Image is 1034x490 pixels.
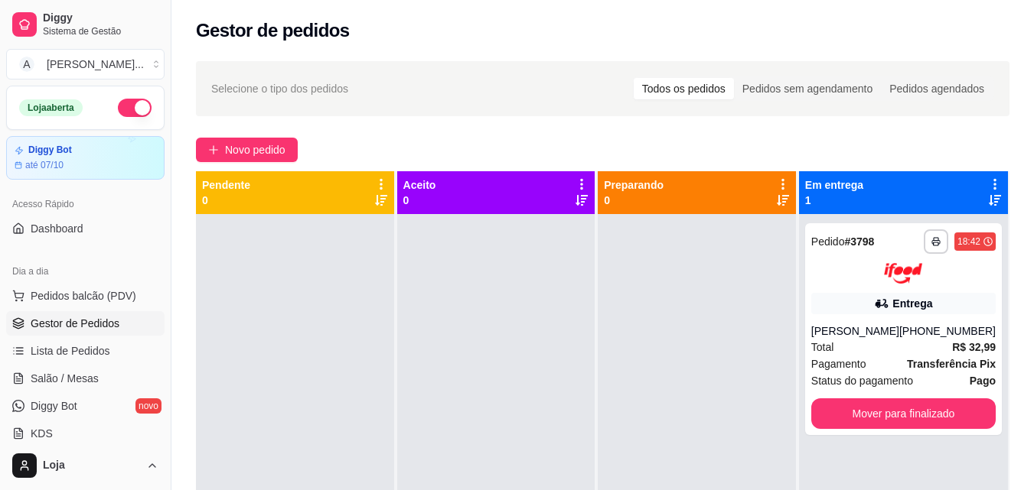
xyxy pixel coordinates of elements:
span: Diggy Bot [31,398,77,414]
span: Status do pagamento [811,372,913,389]
p: Aceito [403,177,436,193]
span: Total [811,339,834,355]
button: Select a team [6,49,165,80]
a: DiggySistema de Gestão [6,6,165,43]
p: Preparando [604,177,664,193]
a: Dashboard [6,216,165,241]
a: Lista de Pedidos [6,339,165,363]
a: KDS [6,421,165,446]
div: Todos os pedidos [634,78,734,99]
article: até 07/10 [25,159,64,171]
button: Loja [6,447,165,484]
span: Lista de Pedidos [31,343,110,359]
div: Entrega [892,296,932,311]
span: KDS [31,426,53,441]
div: Pedidos agendados [881,78,993,99]
span: Pedido [811,235,845,248]
a: Salão / Mesas [6,366,165,391]
button: Novo pedido [196,138,298,162]
div: Pedidos sem agendamento [734,78,881,99]
img: ifood [884,263,922,284]
a: Diggy Botnovo [6,394,165,418]
a: Diggy Botaté 07/10 [6,136,165,180]
strong: R$ 32,99 [952,341,996,353]
span: Loja [43,459,140,472]
div: Acesso Rápido [6,192,165,216]
span: Diggy [43,11,158,25]
div: 18:42 [957,235,980,248]
p: 0 [604,193,664,208]
strong: Transferência Pix [907,358,996,370]
div: Dia a dia [6,259,165,284]
span: Sistema de Gestão [43,25,158,37]
p: 0 [202,193,250,208]
div: [PHONE_NUMBER] [899,323,996,339]
div: [PERSON_NAME] ... [47,57,144,72]
div: Loja aberta [19,99,83,116]
p: Pendente [202,177,250,193]
span: Gestor de Pedidos [31,316,119,331]
div: [PERSON_NAME] [811,323,899,339]
span: Pedidos balcão (PDV) [31,288,136,303]
p: 0 [403,193,436,208]
a: Gestor de Pedidos [6,311,165,336]
span: Selecione o tipo dos pedidos [211,80,348,97]
button: Mover para finalizado [811,398,996,429]
span: Dashboard [31,221,83,236]
h2: Gestor de pedidos [196,18,350,43]
p: 1 [805,193,863,208]
span: Pagamento [811,355,866,372]
p: Em entrega [805,177,863,193]
button: Pedidos balcão (PDV) [6,284,165,308]
span: A [19,57,34,72]
span: Salão / Mesas [31,371,99,386]
article: Diggy Bot [28,144,72,156]
strong: Pago [970,375,996,387]
strong: # 3798 [844,235,874,248]
span: plus [208,144,219,155]
span: Novo pedido [225,141,285,158]
button: Alterar Status [118,99,152,117]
